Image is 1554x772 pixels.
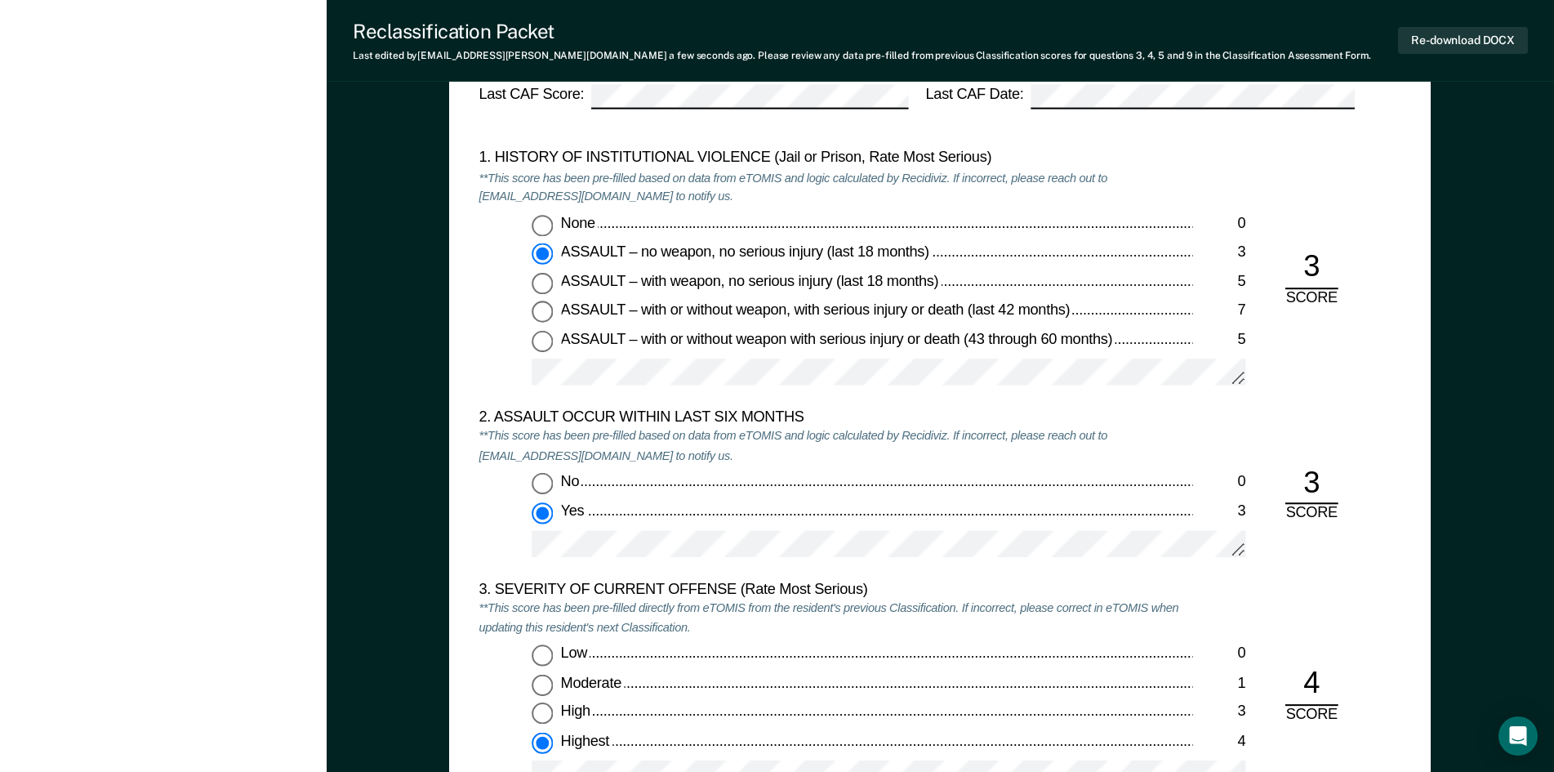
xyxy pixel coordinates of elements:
[1193,473,1246,493] div: 0
[561,301,1073,318] span: ASSAULT – with or without weapon, with serious injury or death (last 42 months)
[532,301,553,323] input: ASSAULT – with or without weapon, with serious injury or death (last 42 months)7
[1285,464,1338,504] div: 3
[1193,674,1246,694] div: 1
[532,645,553,667] input: Low0
[592,85,909,109] input: Last CAF Score:
[1193,502,1246,522] div: 3
[1193,703,1246,723] div: 3
[353,20,1371,43] div: Reclassification Packet
[1272,504,1351,524] div: SCORE
[532,215,553,236] input: None0
[1272,705,1351,725] div: SCORE
[1193,732,1246,752] div: 4
[561,272,942,288] span: ASSAULT – with weapon, no serious injury (last 18 months)
[1193,301,1246,321] div: 7
[561,732,612,748] span: Highest
[532,502,553,524] input: Yes3
[479,149,1193,169] div: 1. HISTORY OF INSTITUTIONAL VIOLENCE (Jail or Prison, Rate Most Serious)
[479,580,1193,600] div: 3. SEVERITY OF CURRENT OFFENSE (Rate Most Serious)
[479,85,909,109] label: Last CAF Score:
[1193,330,1246,350] div: 5
[532,272,553,293] input: ASSAULT – with weapon, no serious injury (last 18 months)5
[479,429,1107,463] em: **This score has been pre-filled based on data from eTOMIS and logic calculated by Recidiviz. If ...
[532,473,553,494] input: No0
[1031,85,1355,109] input: Last CAF Date:
[561,330,1115,346] span: ASSAULT – with or without weapon with serious injury or death (43 through 60 months)
[1193,645,1246,665] div: 0
[561,645,590,662] span: Low
[479,170,1107,204] em: **This score has been pre-filled based on data from eTOMIS and logic calculated by Recidiviz. If ...
[1285,665,1338,705] div: 4
[1193,215,1246,234] div: 0
[561,703,594,720] span: High
[1272,289,1351,309] div: SCORE
[561,215,599,231] span: None
[532,674,553,695] input: Moderate1
[532,732,553,753] input: Highest4
[1285,248,1338,288] div: 3
[532,703,553,725] input: High3
[1498,716,1538,756] div: Open Intercom Messenger
[561,243,933,260] span: ASSAULT – no weapon, no serious injury (last 18 months)
[1398,27,1528,54] button: Re-download DOCX
[561,473,582,489] span: No
[1193,243,1246,263] div: 3
[479,408,1193,427] div: 2. ASSAULT OCCUR WITHIN LAST SIX MONTHS
[532,330,553,351] input: ASSAULT – with or without weapon with serious injury or death (43 through 60 months)5
[1193,272,1246,292] div: 5
[532,243,553,265] input: ASSAULT – no weapon, no serious injury (last 18 months)3
[926,85,1356,109] label: Last CAF Date:
[561,502,587,519] span: Yes
[669,50,753,61] span: a few seconds ago
[479,601,1179,636] em: **This score has been pre-filled directly from eTOMIS from the resident's previous Classification...
[561,674,625,690] span: Moderate
[353,50,1371,61] div: Last edited by [EMAIL_ADDRESS][PERSON_NAME][DOMAIN_NAME] . Please review any data pre-filled from...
